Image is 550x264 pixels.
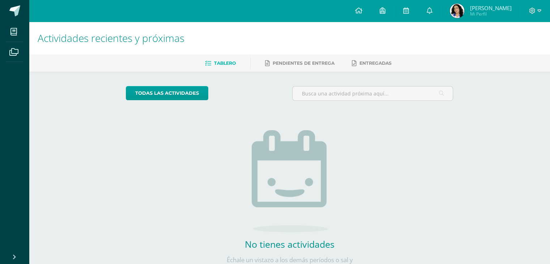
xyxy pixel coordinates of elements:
a: todas las Actividades [126,86,208,100]
a: Tablero [205,58,236,69]
h2: No tienes actividades [217,238,362,250]
a: Pendientes de entrega [265,58,334,69]
span: Pendientes de entrega [273,60,334,66]
span: Actividades recientes y próximas [38,31,184,45]
span: Mi Perfil [470,11,511,17]
span: Entregadas [359,60,392,66]
span: Tablero [214,60,236,66]
img: no_activities.png [252,130,328,232]
img: f913bc69c2c4e95158e6b40bfab6bd90.png [450,4,464,18]
input: Busca una actividad próxima aquí... [293,86,453,101]
a: Entregadas [352,58,392,69]
span: [PERSON_NAME] [470,4,511,12]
